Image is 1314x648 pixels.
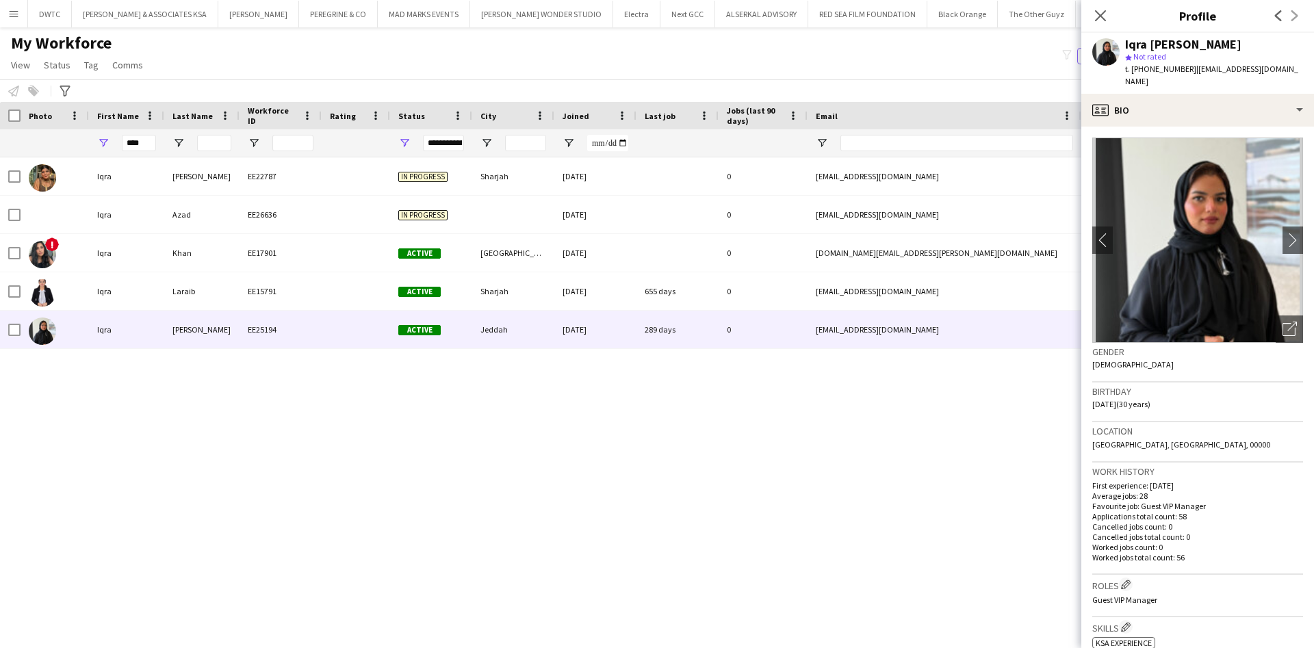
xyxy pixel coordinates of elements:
[808,272,1081,310] div: [EMAIL_ADDRESS][DOMAIN_NAME]
[398,287,441,297] span: Active
[554,196,636,233] div: [DATE]
[107,56,149,74] a: Comms
[808,196,1081,233] div: [EMAIL_ADDRESS][DOMAIN_NAME]
[240,196,322,233] div: EE26636
[808,234,1081,272] div: [DOMAIN_NAME][EMAIL_ADDRESS][PERSON_NAME][DOMAIN_NAME]
[398,210,448,220] span: In progress
[840,135,1073,151] input: Email Filter Input
[84,59,99,71] span: Tag
[272,135,313,151] input: Workforce ID Filter Input
[398,248,441,259] span: Active
[122,135,156,151] input: First Name Filter Input
[719,234,808,272] div: 0
[299,1,378,27] button: PEREGRINE & CO
[89,311,164,348] div: Iqra
[5,56,36,74] a: View
[613,1,660,27] button: Electra
[29,164,56,192] img: Iqra Arshad Khan
[164,196,240,233] div: Azad
[719,311,808,348] div: 0
[1092,465,1303,478] h3: Work history
[378,1,470,27] button: MAD MARKS EVENTS
[563,137,575,149] button: Open Filter Menu
[1092,138,1303,343] img: Crew avatar or photo
[719,272,808,310] div: 0
[29,279,56,307] img: Iqra Laraib
[38,56,76,74] a: Status
[248,137,260,149] button: Open Filter Menu
[1125,38,1241,51] div: Iqra [PERSON_NAME]
[1092,542,1303,552] p: Worked jobs count: 0
[1092,425,1303,437] h3: Location
[164,234,240,272] div: Khan
[554,157,636,195] div: [DATE]
[505,135,546,151] input: City Filter Input
[240,272,322,310] div: EE15791
[240,311,322,348] div: EE25194
[398,325,441,335] span: Active
[554,311,636,348] div: [DATE]
[1092,595,1157,605] span: Guest VIP Manager
[1125,64,1196,74] span: t. [PHONE_NUMBER]
[715,1,808,27] button: ALSERKAL ADVISORY
[927,1,998,27] button: Black Orange
[816,111,838,121] span: Email
[29,317,56,345] img: Iqra Mohammed Ishaq
[11,59,30,71] span: View
[89,196,164,233] div: Iqra
[45,237,59,251] span: !
[563,111,589,121] span: Joined
[727,105,783,126] span: Jobs (last 90 days)
[164,272,240,310] div: Laraib
[636,272,719,310] div: 655 days
[472,272,554,310] div: Sharjah
[29,241,56,268] img: Iqra Khan
[1092,552,1303,562] p: Worked jobs total count: 56
[79,56,104,74] a: Tag
[112,59,143,71] span: Comms
[470,1,613,27] button: [PERSON_NAME] WONDER STUDIO
[172,137,185,149] button: Open Filter Menu
[248,105,297,126] span: Workforce ID
[1081,7,1314,25] h3: Profile
[998,1,1076,27] button: The Other Guyz
[587,135,628,151] input: Joined Filter Input
[1092,346,1303,358] h3: Gender
[808,157,1081,195] div: [EMAIL_ADDRESS][DOMAIN_NAME]
[554,272,636,310] div: [DATE]
[97,111,139,121] span: First Name
[240,157,322,195] div: EE22787
[11,33,112,53] span: My Workforce
[816,137,828,149] button: Open Filter Menu
[636,311,719,348] div: 289 days
[28,1,72,27] button: DWTC
[218,1,299,27] button: [PERSON_NAME]
[1077,48,1146,64] button: Everyone5,981
[172,111,213,121] span: Last Name
[398,137,411,149] button: Open Filter Menu
[554,234,636,272] div: [DATE]
[1092,511,1303,521] p: Applications total count: 58
[330,111,356,121] span: Rating
[660,1,715,27] button: Next GCC
[1081,94,1314,127] div: Bio
[645,111,675,121] span: Last job
[89,234,164,272] div: Iqra
[89,157,164,195] div: Iqra
[472,311,554,348] div: Jeddah
[472,157,554,195] div: Sharjah
[719,196,808,233] div: 0
[472,234,554,272] div: [GEOGRAPHIC_DATA]
[1092,532,1303,542] p: Cancelled jobs total count: 0
[1092,521,1303,532] p: Cancelled jobs count: 0
[164,311,240,348] div: [PERSON_NAME]
[1092,491,1303,501] p: Average jobs: 28
[1092,620,1303,634] h3: Skills
[1092,359,1174,370] span: [DEMOGRAPHIC_DATA]
[1092,578,1303,592] h3: Roles
[719,157,808,195] div: 0
[97,137,109,149] button: Open Filter Menu
[480,137,493,149] button: Open Filter Menu
[1092,385,1303,398] h3: Birthday
[1096,638,1152,648] span: KSA Experience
